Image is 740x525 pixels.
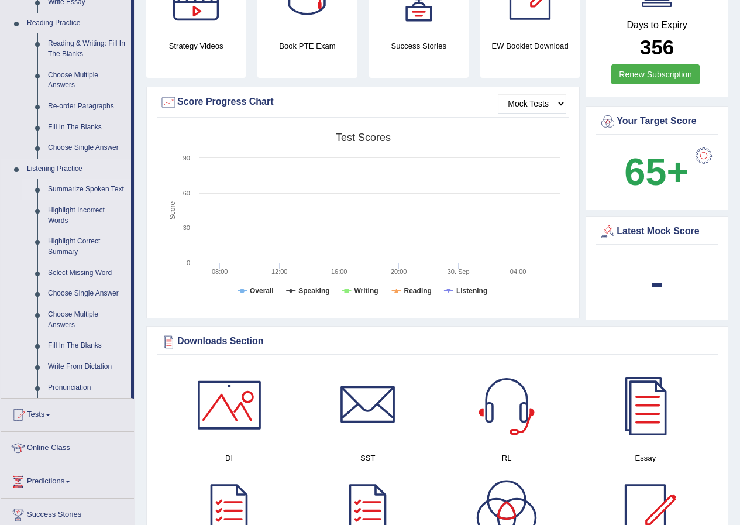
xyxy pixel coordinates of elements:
h4: EW Booklet Download [480,40,580,52]
a: Pronunciation [43,378,131,399]
a: Highlight Correct Summary [43,231,131,262]
a: Highlight Incorrect Words [43,200,131,231]
a: Tests [1,399,134,428]
h4: Book PTE Exam [257,40,357,52]
text: 60 [183,190,190,197]
a: Listening Practice [22,159,131,180]
h4: Days to Expiry [599,20,715,30]
div: Score Progress Chart [160,94,566,111]
a: Choose Multiple Answers [43,65,131,96]
h4: RL [443,452,570,464]
tspan: Overall [250,287,274,295]
b: 65+ [624,150,689,193]
a: Predictions [1,465,134,495]
text: 0 [187,259,190,266]
h4: SST [304,452,431,464]
text: 30 [183,224,190,231]
text: 04:00 [510,268,526,275]
tspan: 30. Sep [448,268,470,275]
text: 20:00 [391,268,407,275]
a: Write From Dictation [43,356,131,378]
h4: Strategy Videos [146,40,246,52]
div: Latest Mock Score [599,223,715,241]
div: Your Target Score [599,113,715,131]
a: Fill In The Blanks [43,117,131,138]
h4: Essay [582,452,709,464]
a: Select Missing Word [43,263,131,284]
b: - [650,260,663,303]
a: Re-order Paragraphs [43,96,131,117]
a: Renew Subscription [611,64,700,84]
h4: Success Stories [369,40,469,52]
text: 12:00 [271,268,288,275]
a: Choose Single Answer [43,138,131,159]
text: 16:00 [331,268,347,275]
a: Reading Practice [22,13,131,34]
tspan: Test scores [336,132,391,143]
tspan: Speaking [298,287,329,295]
a: Summarize Spoken Text [43,179,131,200]
div: Downloads Section [160,333,715,351]
a: Choose Single Answer [43,283,131,304]
a: Reading & Writing: Fill In The Blanks [43,33,131,64]
b: 356 [640,36,674,59]
text: 90 [183,155,190,162]
tspan: Writing [354,287,378,295]
a: Choose Multiple Answers [43,304,131,335]
tspan: Score [168,201,177,220]
tspan: Listening [456,287,487,295]
text: 08:00 [212,268,228,275]
a: Fill In The Blanks [43,335,131,356]
a: Online Class [1,432,134,461]
h4: DI [166,452,292,464]
tspan: Reading [404,287,432,295]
